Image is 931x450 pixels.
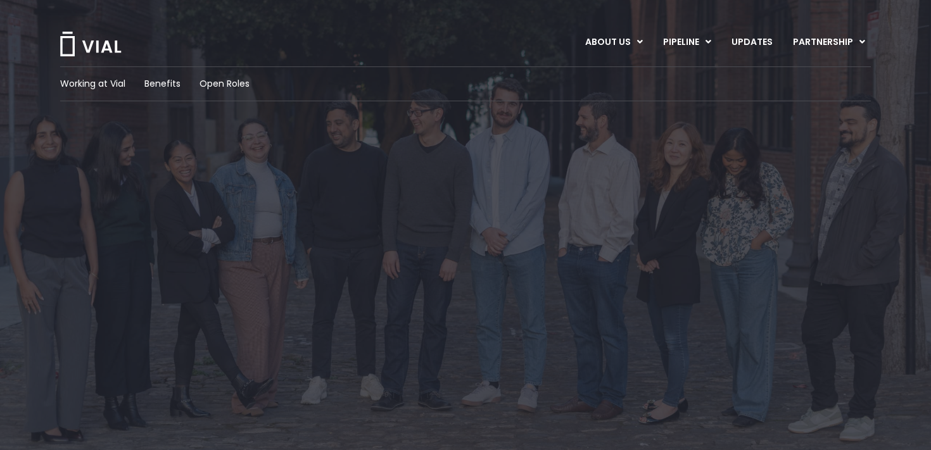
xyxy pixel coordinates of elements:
a: UPDATES [721,32,782,53]
a: ABOUT USMenu Toggle [575,32,652,53]
a: Working at Vial [60,77,125,91]
img: Vial Logo [59,32,122,56]
a: Benefits [144,77,180,91]
a: PARTNERSHIPMenu Toggle [783,32,875,53]
a: Open Roles [199,77,250,91]
a: PIPELINEMenu Toggle [653,32,721,53]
